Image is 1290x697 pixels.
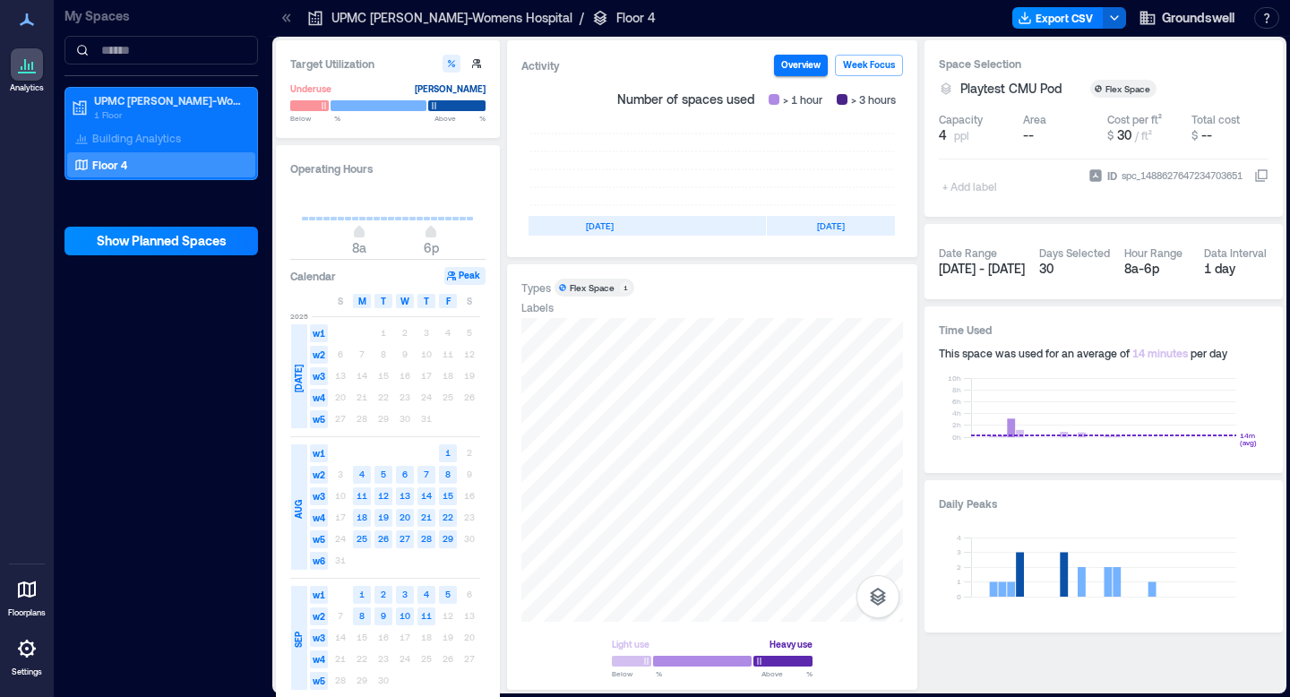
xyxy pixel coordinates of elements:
[612,635,649,653] div: Light use
[94,108,245,122] p: 1 Floor
[957,592,961,601] tspan: 0
[620,282,631,293] div: 1
[402,589,408,599] text: 3
[8,607,46,618] p: Floorplans
[359,589,365,599] text: 1
[310,466,328,484] span: w2
[1132,347,1188,359] span: 14 minutes
[400,294,409,308] span: W
[290,267,336,285] h3: Calendar
[445,447,451,458] text: 1
[310,367,328,385] span: w3
[767,216,895,236] div: [DATE]
[939,126,1016,144] button: 4 ppl
[381,589,386,599] text: 2
[770,635,813,653] div: Heavy use
[960,80,1083,98] button: Playtest CMU Pod
[1090,80,1178,98] button: Flex Space
[939,112,983,126] div: Capacity
[1191,129,1198,142] span: $
[580,9,584,27] p: /
[1201,127,1212,142] span: --
[444,267,486,285] button: Peak
[400,490,410,501] text: 13
[310,324,328,342] span: w1
[338,294,343,308] span: S
[1133,4,1240,32] button: Groundswell
[851,90,896,108] span: > 3 hours
[952,420,961,429] tspan: 2h
[310,509,328,527] span: w4
[310,672,328,690] span: w5
[1135,129,1152,142] span: / ft²
[957,533,961,542] tspan: 4
[381,610,386,621] text: 9
[310,629,328,647] span: w3
[1107,112,1162,126] div: Cost per ft²
[434,216,766,236] div: [DATE]
[952,397,961,406] tspan: 6h
[310,530,328,548] span: w5
[64,227,258,255] button: Show Planned Spaces
[774,55,828,76] button: Overview
[521,56,560,74] div: Activity
[400,512,410,522] text: 20
[357,512,367,522] text: 18
[381,294,386,308] span: T
[761,668,813,679] span: Above %
[952,409,961,417] tspan: 4h
[443,490,453,501] text: 15
[400,533,410,544] text: 27
[357,533,367,544] text: 25
[954,128,969,142] span: ppl
[443,533,453,544] text: 29
[939,495,1268,512] h3: Daily Peaks
[783,90,822,108] span: > 1 hour
[1120,167,1244,185] div: spc_1488627647234703651
[3,568,51,624] a: Floorplans
[92,131,181,145] p: Building Analytics
[310,444,328,462] span: w1
[939,245,997,260] div: Date Range
[1105,82,1153,95] div: Flex Space
[1107,129,1114,142] span: $
[445,469,451,479] text: 8
[421,512,432,522] text: 21
[1012,7,1104,29] button: Export CSV
[97,232,227,250] span: Show Planned Spaces
[521,280,551,295] div: Types
[359,610,365,621] text: 8
[939,126,947,144] span: 4
[310,650,328,668] span: w4
[64,7,258,25] p: My Spaces
[1204,245,1267,260] div: Data Interval
[952,385,961,394] tspan: 8h
[381,469,386,479] text: 5
[378,533,389,544] text: 26
[434,113,486,124] span: Above %
[357,490,367,501] text: 11
[12,667,42,677] p: Settings
[92,158,127,172] p: Floor 4
[939,174,1004,199] span: + Add label
[94,93,245,108] p: UPMC [PERSON_NAME]-Womens Hospital
[939,346,1268,360] div: This space was used for an average of per day
[939,261,1025,276] span: [DATE] - [DATE]
[421,533,432,544] text: 28
[939,321,1268,339] h3: Time Used
[424,294,429,308] span: T
[446,294,451,308] span: F
[291,632,305,648] span: SEP
[443,512,453,522] text: 22
[1204,260,1269,278] div: 1 day
[1124,245,1182,260] div: Hour Range
[4,43,49,99] a: Analytics
[612,668,662,679] span: Below %
[957,547,961,556] tspan: 3
[1023,112,1046,126] div: Area
[948,374,961,383] tspan: 10h
[291,365,305,392] span: [DATE]
[290,113,340,124] span: Below %
[952,433,961,442] tspan: 0h
[1117,127,1131,142] span: 30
